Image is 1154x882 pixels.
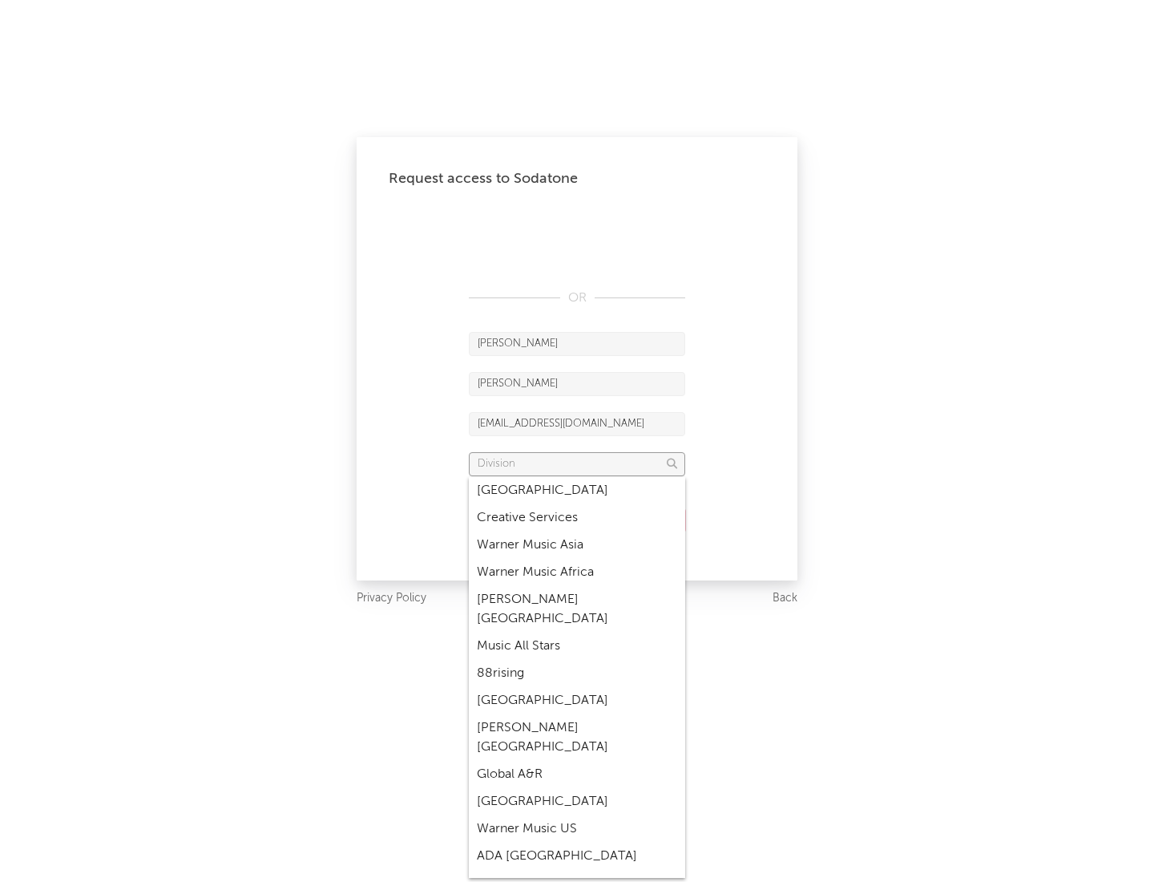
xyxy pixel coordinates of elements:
[469,477,685,504] div: [GEOGRAPHIC_DATA]
[469,843,685,870] div: ADA [GEOGRAPHIC_DATA]
[469,586,685,633] div: [PERSON_NAME] [GEOGRAPHIC_DATA]
[469,788,685,815] div: [GEOGRAPHIC_DATA]
[469,452,685,476] input: Division
[469,332,685,356] input: First Name
[469,687,685,714] div: [GEOGRAPHIC_DATA]
[469,815,685,843] div: Warner Music US
[469,532,685,559] div: Warner Music Asia
[469,372,685,396] input: Last Name
[469,714,685,761] div: [PERSON_NAME] [GEOGRAPHIC_DATA]
[469,412,685,436] input: Email
[469,559,685,586] div: Warner Music Africa
[773,589,797,609] a: Back
[469,289,685,308] div: OR
[389,169,765,188] div: Request access to Sodatone
[469,504,685,532] div: Creative Services
[469,633,685,660] div: Music All Stars
[357,589,426,609] a: Privacy Policy
[469,761,685,788] div: Global A&R
[469,660,685,687] div: 88rising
